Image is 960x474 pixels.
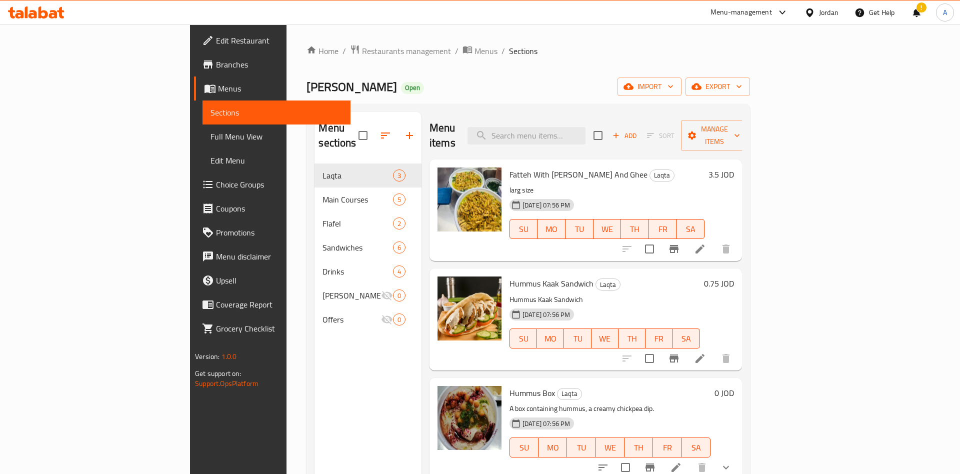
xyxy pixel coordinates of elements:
a: Menu disclaimer [194,244,350,268]
span: Restaurants management [362,45,451,57]
span: SA [677,331,696,346]
a: Branches [194,52,350,76]
a: Menus [194,76,350,100]
span: Coverage Report [216,298,342,310]
div: Laqta [557,388,582,400]
a: Upsell [194,268,350,292]
div: Open [401,82,424,94]
span: 2 [393,219,405,228]
span: 0 [393,315,405,324]
span: TH [622,331,641,346]
span: TU [568,331,587,346]
div: Flafel2 [314,211,421,235]
span: Add [611,130,638,141]
nav: Menu sections [314,159,421,335]
span: Fatteh With [PERSON_NAME] And Ghee [509,167,647,182]
span: Select section [587,125,608,146]
span: 3 [393,171,405,180]
button: SA [682,437,710,457]
div: Sandwiches6 [314,235,421,259]
span: SA [680,222,700,236]
div: Jordan [819,7,838,18]
span: Menus [218,82,342,94]
button: TH [618,328,645,348]
a: Coverage Report [194,292,350,316]
button: MO [537,219,565,239]
a: Edit Restaurant [194,28,350,52]
h6: 0 JOD [714,386,734,400]
button: FR [645,328,672,348]
button: MO [537,328,564,348]
span: 6 [393,243,405,252]
div: Laqta3 [314,163,421,187]
span: SA [686,440,706,455]
div: Offers0 [314,307,421,331]
span: MO [541,222,561,236]
img: Hummus Kaak Sandwich [437,276,501,340]
div: Main Courses5 [314,187,421,211]
span: MO [542,440,563,455]
nav: breadcrumb [306,44,749,57]
a: Menus [462,44,497,57]
input: search [467,127,585,144]
div: items [393,169,405,181]
span: 5 [393,195,405,204]
span: Select to update [639,348,660,369]
span: 1.0.0 [221,350,237,363]
a: Coupons [194,196,350,220]
button: Manage items [681,120,748,151]
span: SU [514,440,534,455]
span: Upsell [216,274,342,286]
span: Coupons [216,202,342,214]
a: Edit Menu [202,148,350,172]
span: WE [600,440,620,455]
span: Grocery Checklist [216,322,342,334]
span: Select to update [639,238,660,259]
button: delete [714,346,738,370]
span: Choice Groups [216,178,342,190]
h6: 0.75 JOD [704,276,734,290]
span: TH [625,222,645,236]
span: 0 [393,291,405,300]
span: Drinks [322,265,392,277]
span: import [625,80,673,93]
button: SU [509,328,537,348]
div: Drinks4 [314,259,421,283]
a: Edit menu item [694,243,706,255]
span: WE [595,331,614,346]
div: Menu-management [710,6,772,18]
span: MO [541,331,560,346]
button: MO [538,437,567,457]
span: TU [571,440,591,455]
span: 4 [393,267,405,276]
span: Edit Menu [210,154,342,166]
button: Add [608,128,640,143]
button: TU [564,328,591,348]
button: WE [591,328,618,348]
h2: Menu items [429,120,455,150]
span: Hummus Kaak Sandwich [509,276,593,291]
span: Laqta [596,279,620,290]
span: Edit Restaurant [216,34,342,46]
span: Main Courses [322,193,392,205]
span: Open [401,83,424,92]
img: Fatteh With Almond And Ghee [437,167,501,231]
button: delete [714,237,738,261]
span: SU [514,222,533,236]
a: Edit menu item [670,461,682,473]
span: [DATE] 07:56 PM [518,419,574,428]
button: WE [596,437,624,457]
div: items [393,313,405,325]
span: Version: [195,350,219,363]
div: Offers [322,313,380,325]
li: / [455,45,458,57]
a: Choice Groups [194,172,350,196]
div: items [393,193,405,205]
span: FR [657,440,677,455]
button: SU [509,437,538,457]
span: FR [649,331,668,346]
span: Sections [509,45,537,57]
span: [PERSON_NAME] [322,289,380,301]
span: Laqta [322,169,392,181]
